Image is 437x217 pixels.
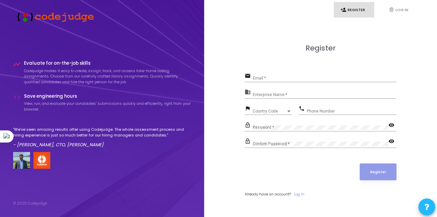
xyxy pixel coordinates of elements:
img: user image [13,152,30,169]
mat-icon: email [245,72,253,81]
i: timeline [13,61,21,68]
a: fingerprintLog In [382,2,422,18]
mat-icon: flag [245,105,253,113]
p: View, run, and evaluate your candidates’ submissions quickly and efficiently, right from your bro... [24,101,191,112]
p: "We've seen amazing results after using Codejudge. The whole assessment process and hiring experi... [13,127,191,138]
mat-icon: lock_outline [245,138,253,146]
img: company-logo [33,152,50,169]
input: Email [253,76,397,81]
h4: Save engineering hours [24,94,191,99]
span: Country Code [253,109,286,113]
i: person_add [340,7,347,13]
div: © 2025 Codejudge [13,200,47,206]
p: Codejudge makes it easy to create, assign, track, and assess take-home coding assignments. Choose... [24,68,191,85]
mat-icon: business [245,89,253,97]
mat-icon: lock_outline [245,122,253,130]
mat-icon: phone [299,105,307,113]
mat-icon: visibility [388,138,397,146]
a: Log In [294,191,304,197]
h4: Evaluate for on-the-job skills [24,61,191,66]
a: person_addRegister [334,2,374,18]
mat-icon: visibility [388,122,397,130]
span: Already have an account? [245,191,291,197]
input: Phone Number [307,109,397,114]
em: - [PERSON_NAME], CTO, [PERSON_NAME] [13,142,104,148]
h3: Register [245,44,397,53]
button: Register [360,163,397,180]
i: fingerprint [388,7,394,13]
i: code [13,94,21,101]
input: Enterprise Name [253,92,397,97]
